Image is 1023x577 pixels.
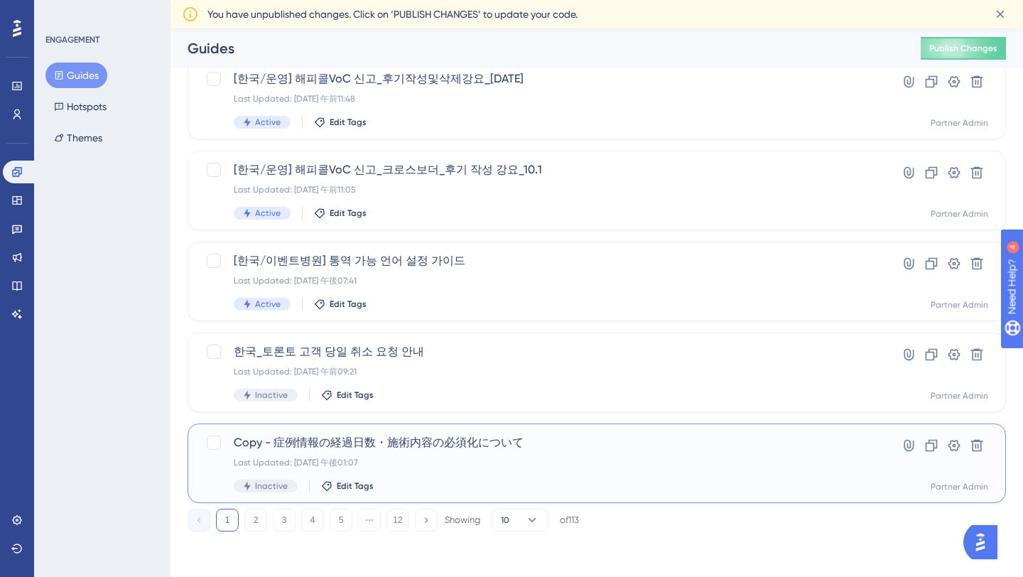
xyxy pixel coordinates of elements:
[244,509,267,532] button: 2
[234,93,846,104] div: Last Updated: [DATE] 午前11:48
[314,298,367,310] button: Edit Tags
[255,389,288,401] span: Inactive
[931,117,988,129] div: Partner Admin
[234,161,846,178] span: [한국/운영] 해피콜VoC 신고_크로스보더_후기 작성 강요_10.1
[45,125,111,151] button: Themes
[963,521,1006,563] iframe: UserGuiding AI Assistant Launcher
[929,43,997,54] span: Publish Changes
[358,509,381,532] button: ⋯
[314,207,367,219] button: Edit Tags
[330,298,367,310] span: Edit Tags
[234,70,846,87] span: [한국/운영] 해피콜VoC 신고_후기작성및삭제강요_[DATE]
[234,275,846,286] div: Last Updated: [DATE] 午後07:41
[931,481,988,492] div: Partner Admin
[301,509,324,532] button: 4
[255,207,281,219] span: Active
[931,390,988,401] div: Partner Admin
[337,480,374,492] span: Edit Tags
[45,94,115,119] button: Hotspots
[921,37,1006,60] button: Publish Changes
[234,366,846,377] div: Last Updated: [DATE] 午前09:21
[234,434,846,451] span: Copy - 症例情報の経過日数・施術内容の必須化について
[234,252,846,269] span: [한국/이벤트병원] 통역 가능 언어 설정 가이드
[337,389,374,401] span: Edit Tags
[188,38,885,58] div: Guides
[321,480,374,492] button: Edit Tags
[45,34,99,45] div: ENGAGEMENT
[255,298,281,310] span: Active
[234,184,846,195] div: Last Updated: [DATE] 午前11:05
[330,509,352,532] button: 5
[207,6,578,23] span: You have unpublished changes. Click on ‘PUBLISH CHANGES’ to update your code.
[330,207,367,219] span: Edit Tags
[931,208,988,220] div: Partner Admin
[255,480,288,492] span: Inactive
[445,514,480,527] div: Showing
[234,343,846,360] span: 한국_토론토 고객 당일 취소 요청 안내
[45,63,107,88] button: Guides
[255,117,281,128] span: Active
[314,117,367,128] button: Edit Tags
[99,7,103,18] div: 4
[931,299,988,311] div: Partner Admin
[216,509,239,532] button: 1
[273,509,296,532] button: 3
[386,509,409,532] button: 12
[492,509,548,532] button: 10
[560,514,579,527] div: of 113
[501,514,509,526] span: 10
[33,4,89,21] span: Need Help?
[330,117,367,128] span: Edit Tags
[234,457,846,468] div: Last Updated: [DATE] 午後01:07
[321,389,374,401] button: Edit Tags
